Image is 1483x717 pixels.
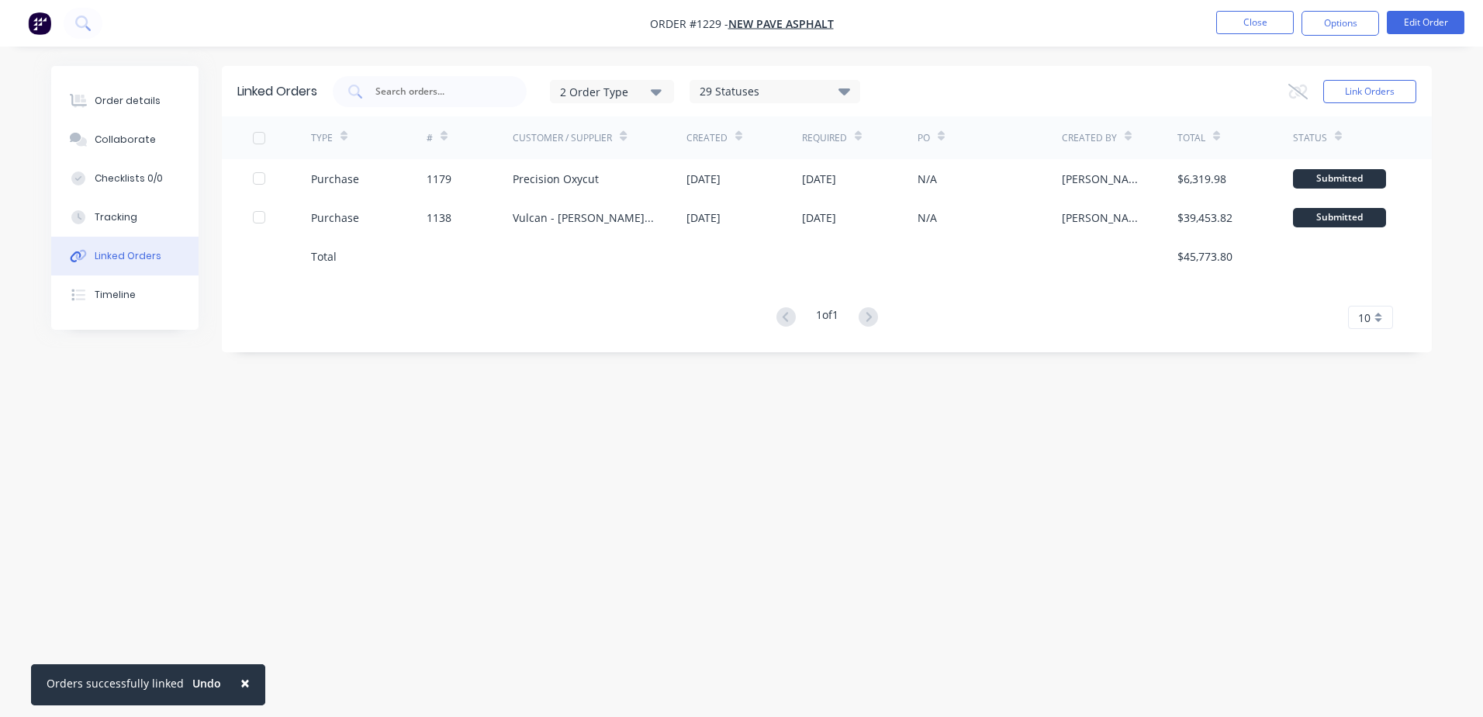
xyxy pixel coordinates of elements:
button: Order details [51,81,199,120]
button: Tracking [51,198,199,237]
div: 1138 [427,210,451,226]
button: Close [1216,11,1294,34]
button: Close [225,664,265,701]
div: N/A [918,210,937,226]
input: Search orders... [374,84,503,99]
div: # [427,131,433,145]
div: Timeline [95,288,136,302]
button: Collaborate [51,120,199,159]
div: [DATE] [686,171,721,187]
div: TYPE [311,131,333,145]
div: Order details [95,94,161,108]
div: Linked Orders [95,249,161,263]
div: Required [802,131,847,145]
div: $45,773.80 [1177,248,1232,265]
button: Timeline [51,275,199,314]
div: [PERSON_NAME] [1062,210,1146,226]
span: Order #1229 - [650,16,728,31]
div: Collaborate [95,133,156,147]
div: Orders successfully linked [47,675,184,691]
span: × [240,672,250,694]
button: Undo [184,672,230,695]
div: Linked Orders [237,82,317,101]
div: 2 Order Type [560,83,664,99]
button: Checklists 0/0 [51,159,199,198]
img: Factory [28,12,51,35]
div: 1 of 1 [816,307,838,329]
div: Customer / Supplier [513,131,612,145]
div: Created [686,131,728,145]
div: PO [918,131,930,145]
div: Submitted [1293,208,1386,227]
div: N/A [918,171,937,187]
button: Link Orders [1323,80,1416,103]
div: Total [1177,131,1205,145]
button: Options [1302,11,1379,36]
div: $6,319.98 [1177,171,1226,187]
div: Created By [1062,131,1117,145]
div: 29 Statuses [690,83,859,100]
a: New Pave Asphalt [728,16,834,31]
div: Precision Oxycut [513,171,599,187]
div: Status [1293,131,1327,145]
div: [DATE] [686,210,721,226]
div: $39,453.82 [1177,210,1232,226]
div: [DATE] [802,171,836,187]
div: Checklists 0/0 [95,171,163,185]
div: Total [311,248,337,265]
div: [DATE] [802,210,836,226]
div: Vulcan - [PERSON_NAME] Aluminium [513,210,655,226]
div: 1179 [427,171,451,187]
div: Purchase [311,210,359,226]
div: Tracking [95,210,137,224]
button: Edit Order [1387,11,1464,34]
button: 2 Order Type [550,80,674,103]
div: Submitted [1293,169,1386,189]
button: Linked Orders [51,237,199,275]
div: [PERSON_NAME] [1062,171,1146,187]
div: Purchase [311,171,359,187]
span: 10 [1358,310,1371,326]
